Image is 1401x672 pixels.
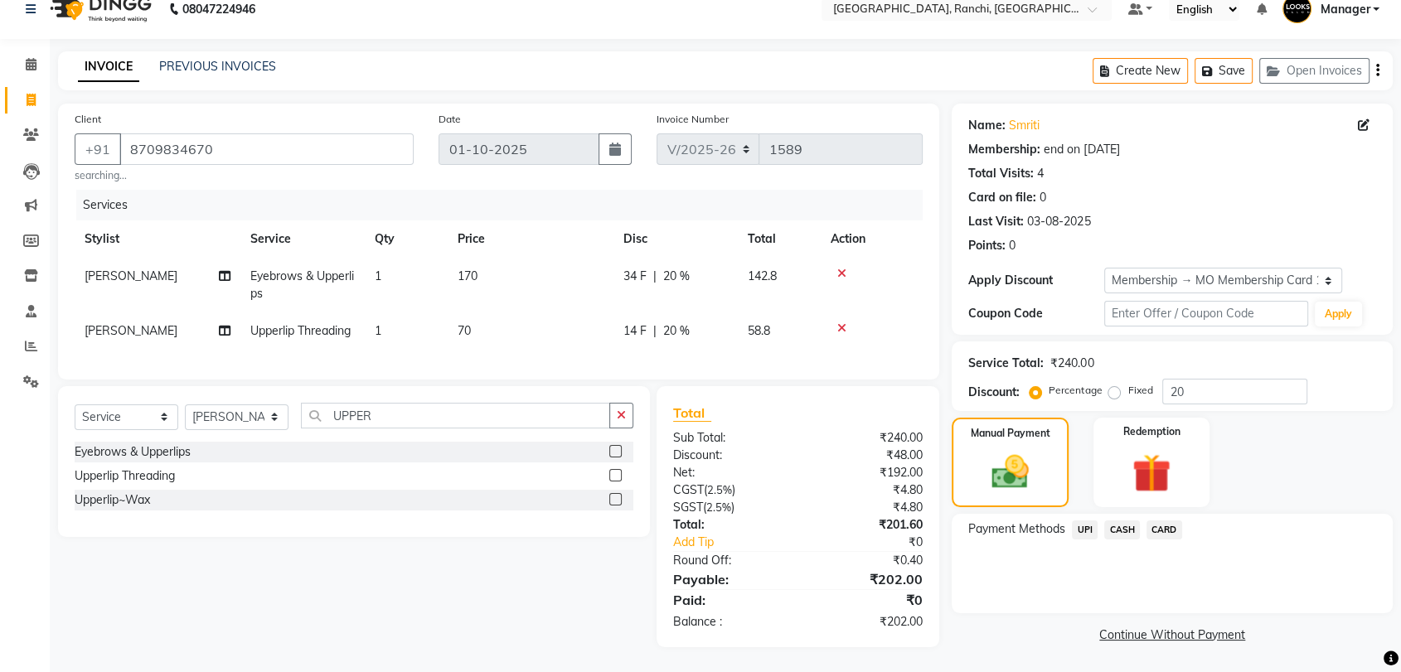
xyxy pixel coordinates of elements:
a: INVOICE [78,52,139,82]
span: 142.8 [748,268,777,283]
div: Last Visit: [968,213,1024,230]
div: 0 [1009,237,1016,254]
span: 58.8 [748,323,770,338]
div: Sub Total: [661,429,798,447]
a: Continue Without Payment [955,626,1389,644]
input: Enter Offer / Coupon Code [1104,301,1308,326]
span: 70 [458,323,471,338]
span: 20 % [663,268,690,285]
div: Points: [968,237,1006,254]
span: Eyebrows & Upperlips [250,268,354,301]
a: PREVIOUS INVOICES [159,59,276,74]
div: ₹202.00 [798,569,936,589]
div: Round Off: [661,552,798,569]
div: Balance : [661,613,798,631]
span: 14 F [623,322,647,340]
div: ( ) [661,481,798,499]
img: _cash.svg [980,451,1040,493]
span: 1 [375,268,381,283]
span: [PERSON_NAME] [85,323,177,338]
input: Search by Name/Mobile/Email/Code [119,133,414,165]
div: Upperlip~Wax [75,491,150,509]
div: Discount: [661,447,798,464]
div: Eyebrows & Upperlips [75,443,191,461]
th: Service [240,220,365,258]
span: 2.5% [707,483,732,496]
div: Name: [968,117,1006,134]
div: Apply Discount [968,272,1104,289]
label: Manual Payment [971,426,1050,441]
div: ₹202.00 [798,613,936,631]
div: Payable: [661,569,798,589]
div: ₹48.00 [798,447,936,464]
span: Payment Methods [968,520,1065,538]
button: Save [1195,58,1253,84]
div: 0 [1040,189,1046,206]
span: CASH [1104,520,1140,539]
label: Percentage [1049,383,1102,398]
label: Client [75,112,101,127]
th: Price [448,220,613,258]
span: 170 [458,268,478,283]
div: ₹240.00 [1050,355,1093,372]
span: 1 [375,323,381,338]
div: ₹240.00 [798,429,936,447]
div: end on [DATE] [1044,141,1119,158]
div: ₹4.80 [798,481,936,499]
div: ₹201.60 [798,516,936,534]
a: Add Tip [661,534,821,551]
th: Total [738,220,821,258]
div: ₹0.40 [798,552,936,569]
div: ( ) [661,499,798,516]
div: ₹4.80 [798,499,936,516]
div: Card on file: [968,189,1036,206]
th: Disc [613,220,738,258]
button: Create New [1093,58,1188,84]
span: Upperlip Threading [250,323,351,338]
span: 34 F [623,268,647,285]
label: Invoice Number [657,112,729,127]
button: Apply [1315,302,1362,326]
span: [PERSON_NAME] [85,268,177,283]
label: Fixed [1127,383,1152,398]
div: Services [76,190,935,220]
div: Coupon Code [968,305,1104,322]
div: ₹0 [798,590,936,610]
div: Service Total: [968,355,1044,372]
span: CGST [673,482,704,497]
div: Total: [661,516,798,534]
span: SGST [673,500,703,515]
th: Qty [365,220,448,258]
span: | [653,322,657,340]
span: UPI [1072,520,1098,539]
div: Discount: [968,384,1020,401]
button: +91 [75,133,121,165]
div: 4 [1037,165,1044,182]
span: Total [673,404,711,422]
th: Action [821,220,923,258]
div: Paid: [661,590,798,610]
small: searching... [75,168,414,183]
div: ₹0 [821,534,935,551]
input: Search or Scan [301,403,610,428]
th: Stylist [75,220,240,258]
label: Redemption [1122,424,1180,439]
span: CARD [1146,520,1182,539]
span: | [653,268,657,285]
span: 2.5% [706,500,731,514]
div: ₹192.00 [798,464,936,481]
div: 03-08-2025 [1027,213,1090,230]
span: 20 % [663,322,690,340]
div: Membership: [968,141,1040,158]
div: Net: [661,464,798,481]
img: _gift.svg [1120,449,1182,497]
div: Upperlip Threading [75,467,175,485]
span: Manager [1320,1,1369,18]
label: Date [439,112,461,127]
a: Smriti [1009,117,1040,134]
button: Open Invoices [1259,58,1369,84]
div: Total Visits: [968,165,1034,182]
